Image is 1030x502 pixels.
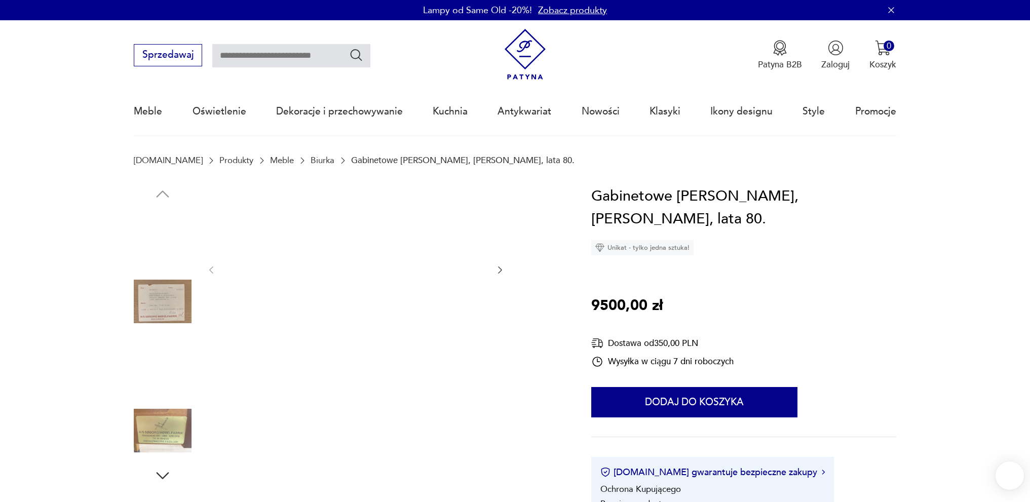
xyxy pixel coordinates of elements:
a: Meble [134,88,162,135]
a: Dekoracje i przechowywanie [276,88,403,135]
a: Ikona medaluPatyna B2B [758,40,802,70]
li: Ochrona Kupującego [600,483,681,495]
h1: Gabinetowe [PERSON_NAME], [PERSON_NAME], lata 80. [591,185,896,231]
a: [DOMAIN_NAME] [134,156,203,165]
div: Unikat - tylko jedna sztuka! [591,240,694,255]
img: Ikona medalu [772,40,788,56]
div: Dostawa od 350,00 PLN [591,337,734,350]
a: Ikony designu [710,88,773,135]
p: Lampy od Same Old -20%! [423,4,532,17]
img: Ikona dostawy [591,337,603,350]
p: Gabinetowe [PERSON_NAME], [PERSON_NAME], lata 80. [351,156,575,165]
button: [DOMAIN_NAME] gwarantuje bezpieczne zakupy [600,466,825,479]
a: Biurka [311,156,334,165]
img: Zdjęcie produktu Gabinetowe biurko, Dania, lata 80. [134,337,192,395]
button: Patyna B2B [758,40,802,70]
img: Ikonka użytkownika [828,40,844,56]
img: Zdjęcie produktu Gabinetowe biurko, Dania, lata 80. [228,185,482,353]
button: 0Koszyk [869,40,896,70]
p: Zaloguj [821,59,850,70]
img: Ikona strzałki w prawo [822,470,825,475]
img: Patyna - sklep z meblami i dekoracjami vintage [500,29,551,80]
a: Meble [270,156,294,165]
img: Zdjęcie produktu Gabinetowe biurko, Dania, lata 80. [134,273,192,330]
p: 9500,00 zł [591,294,663,318]
div: 0 [884,41,894,51]
iframe: Smartsupp widget button [996,461,1024,490]
img: Zdjęcie produktu Gabinetowe biurko, Dania, lata 80. [134,208,192,266]
a: Nowości [582,88,620,135]
img: Ikona koszyka [875,40,891,56]
img: Zdjęcie produktu Gabinetowe biurko, Dania, lata 80. [134,402,192,459]
a: Klasyki [650,88,680,135]
a: Kuchnia [433,88,468,135]
p: Patyna B2B [758,59,802,70]
button: Sprzedawaj [134,44,202,66]
a: Zobacz produkty [538,4,607,17]
a: Produkty [219,156,253,165]
img: Ikona certyfikatu [600,467,611,477]
button: Dodaj do koszyka [591,387,797,417]
a: Promocje [855,88,896,135]
button: Szukaj [349,48,364,62]
a: Style [803,88,825,135]
img: Ikona diamentu [595,243,604,252]
a: Antykwariat [498,88,551,135]
a: Oświetlenie [193,88,246,135]
a: Sprzedawaj [134,52,202,60]
p: Koszyk [869,59,896,70]
button: Zaloguj [821,40,850,70]
div: Wysyłka w ciągu 7 dni roboczych [591,356,734,368]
